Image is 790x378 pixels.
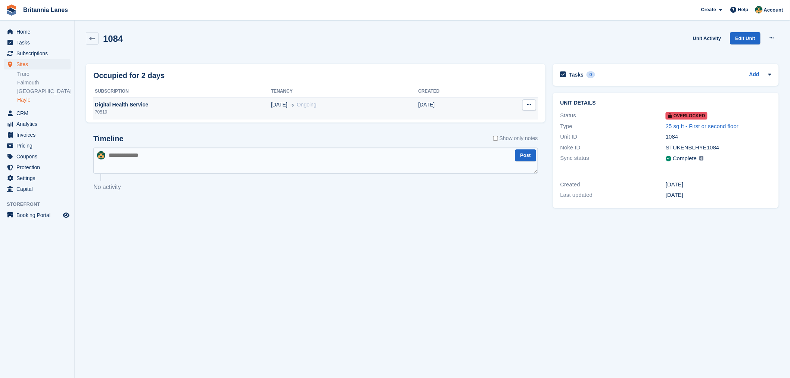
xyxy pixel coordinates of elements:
a: Truro [17,71,71,78]
a: menu [4,119,71,129]
a: menu [4,210,71,220]
a: Unit Activity [690,32,724,44]
img: Nathan Kellow [97,151,105,159]
th: Tenancy [271,86,419,97]
span: Invoices [16,130,61,140]
a: [GEOGRAPHIC_DATA] [17,88,71,95]
span: Protection [16,162,61,173]
span: Capital [16,184,61,194]
div: Sync status [560,154,666,163]
div: [DATE] [666,191,771,199]
span: Account [764,6,783,14]
a: Preview store [62,211,71,220]
span: [DATE] [271,101,287,109]
span: Home [16,27,61,37]
a: menu [4,162,71,173]
span: Settings [16,173,61,183]
div: Unit ID [560,133,666,141]
a: Britannia Lanes [20,4,71,16]
div: Digital Health Service [93,101,271,109]
span: Tasks [16,37,61,48]
span: CRM [16,108,61,118]
a: menu [4,37,71,48]
div: Complete [673,154,697,163]
span: Coupons [16,151,61,162]
span: Create [701,6,716,13]
div: Type [560,122,666,131]
span: Storefront [7,201,74,208]
button: Post [515,149,536,162]
h2: Occupied for 2 days [93,70,165,81]
div: [DATE] [666,180,771,189]
a: Add [749,71,759,79]
span: Pricing [16,140,61,151]
span: Booking Portal [16,210,61,220]
a: Falmouth [17,79,71,86]
div: Created [560,180,666,189]
span: Help [738,6,749,13]
a: menu [4,151,71,162]
h2: 1084 [103,34,123,44]
a: menu [4,108,71,118]
a: menu [4,130,71,140]
span: Analytics [16,119,61,129]
a: menu [4,184,71,194]
span: Ongoing [297,102,317,108]
img: icon-info-grey-7440780725fd019a000dd9b08b2336e03edf1995a4989e88bcd33f0948082b44.svg [699,156,704,161]
input: Show only notes [493,134,498,142]
th: Subscription [93,86,271,97]
a: 25 sq ft - First or second floor [666,123,738,129]
a: menu [4,27,71,37]
img: stora-icon-8386f47178a22dfd0bd8f6a31ec36ba5ce8667c1dd55bd0f319d3a0aa187defe.svg [6,4,17,16]
span: Sites [16,59,61,69]
h2: Unit details [560,100,771,106]
div: Status [560,111,666,120]
span: Subscriptions [16,48,61,59]
th: Created [418,86,487,97]
a: menu [4,48,71,59]
span: Overlocked [666,112,707,120]
div: 0 [587,71,595,78]
div: Nokē ID [560,143,666,152]
img: Nathan Kellow [755,6,763,13]
div: 1084 [666,133,771,141]
a: menu [4,173,71,183]
td: [DATE] [418,97,487,120]
a: menu [4,59,71,69]
p: No activity [93,183,538,192]
div: Last updated [560,191,666,199]
label: Show only notes [493,134,538,142]
div: STUKENBLHYE1084 [666,143,771,152]
a: Hayle [17,96,71,103]
h2: Tasks [569,71,584,78]
a: menu [4,140,71,151]
h2: Timeline [93,134,124,143]
a: Edit Unit [730,32,761,44]
div: 70519 [93,109,271,115]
